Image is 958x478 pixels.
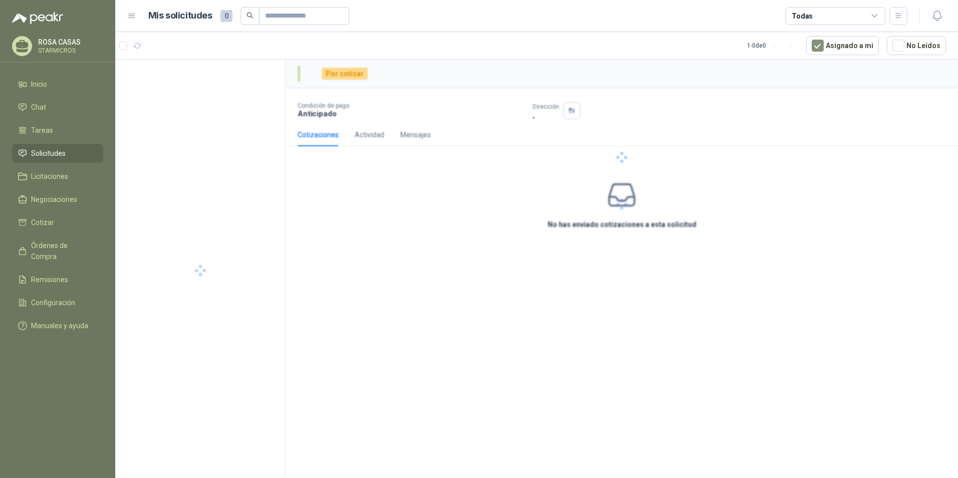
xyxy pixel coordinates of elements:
[31,148,66,159] span: Solicitudes
[12,98,103,117] a: Chat
[12,167,103,186] a: Licitaciones
[12,213,103,232] a: Cotizar
[12,144,103,163] a: Solicitudes
[12,316,103,335] a: Manuales y ayuda
[31,240,94,262] span: Órdenes de Compra
[31,194,77,205] span: Negociaciones
[38,39,101,46] p: ROSA CASAS
[12,190,103,209] a: Negociaciones
[747,38,798,54] div: 1 - 0 de 0
[31,274,68,285] span: Remisiones
[887,36,946,55] button: No Leídos
[31,102,46,113] span: Chat
[31,171,68,182] span: Licitaciones
[148,9,212,23] h1: Mis solicitudes
[12,293,103,312] a: Configuración
[31,297,75,308] span: Configuración
[38,48,101,54] p: STARMICROS
[31,320,88,331] span: Manuales y ayuda
[31,79,47,90] span: Inicio
[12,121,103,140] a: Tareas
[12,236,103,266] a: Órdenes de Compra
[806,36,879,55] button: Asignado a mi
[247,12,254,19] span: search
[12,75,103,94] a: Inicio
[12,270,103,289] a: Remisiones
[31,217,54,228] span: Cotizar
[220,10,232,22] span: 0
[12,12,63,24] img: Logo peakr
[792,11,813,22] div: Todas
[31,125,53,136] span: Tareas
